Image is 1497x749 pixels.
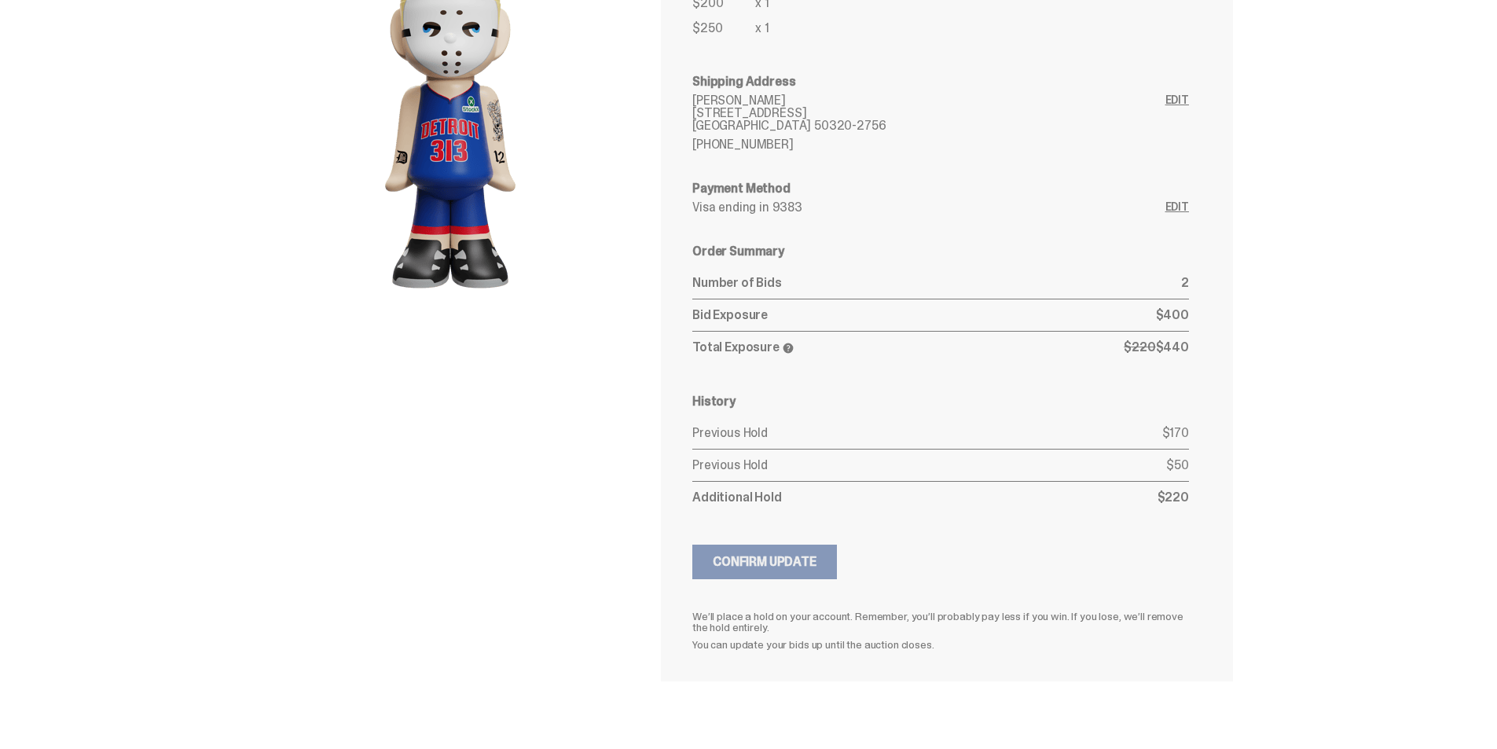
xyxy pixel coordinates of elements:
p: Previous Hold [692,427,1162,439]
h6: Order Summary [692,245,1189,258]
p: Previous Hold [692,459,1166,472]
p: x 1 [755,22,769,35]
a: Edit [1165,94,1189,151]
p: 2 [1181,277,1189,289]
p: You can update your bids up until the auction closes. [692,639,1189,650]
p: [PERSON_NAME] [692,94,1165,107]
p: Additional Hold [692,491,1158,504]
h6: Payment Method [692,182,1189,195]
p: Bid Exposure [692,309,1156,321]
span: $220 [1124,339,1155,355]
p: $250 [692,22,755,35]
p: [GEOGRAPHIC_DATA] 50320-2756 [692,119,1165,132]
h6: History [692,395,1189,408]
p: $440 [1124,341,1189,354]
p: [STREET_ADDRESS] [692,107,1165,119]
p: $400 [1156,309,1189,321]
p: [PHONE_NUMBER] [692,138,1165,151]
p: Visa ending in 9383 [692,201,1165,214]
a: Edit [1165,201,1189,214]
h6: Shipping Address [692,75,1189,88]
p: Total Exposure [692,341,1124,354]
p: $170 [1162,427,1189,439]
p: $220 [1158,491,1189,504]
p: We’ll place a hold on your account. Remember, you’ll probably pay less if you win. If you lose, w... [692,611,1189,633]
p: $50 [1166,459,1189,472]
p: Number of Bids [692,277,1181,289]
